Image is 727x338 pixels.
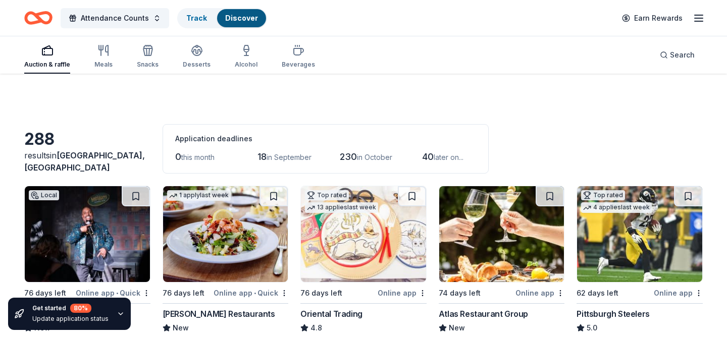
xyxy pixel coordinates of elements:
[235,61,257,69] div: Alcohol
[282,61,315,69] div: Beverages
[25,186,150,282] img: Image for Helium Comedy Club
[81,12,149,24] span: Attendance Counts
[214,287,288,299] div: Online app Quick
[340,151,357,162] span: 230
[173,322,189,334] span: New
[175,133,476,145] div: Application deadlines
[24,129,150,149] div: 288
[301,186,426,282] img: Image for Oriental Trading
[177,8,267,28] button: TrackDiscover
[577,287,618,299] div: 62 days left
[305,190,349,200] div: Top rated
[357,153,392,161] span: in October
[94,40,113,74] button: Meals
[181,153,215,161] span: this month
[300,308,362,320] div: Oriental Trading
[70,304,91,313] div: 80 %
[652,45,703,65] button: Search
[581,202,652,213] div: 4 applies last week
[257,151,267,162] span: 18
[116,289,118,297] span: •
[225,14,258,22] a: Discover
[137,61,159,69] div: Snacks
[61,8,169,28] button: Attendance Counts
[163,287,204,299] div: 76 days left
[439,186,564,282] img: Image for Atlas Restaurant Group
[167,190,231,201] div: 1 apply last week
[581,190,625,200] div: Top rated
[434,153,463,161] span: later on...
[32,315,109,323] div: Update application status
[305,202,378,213] div: 13 applies last week
[310,322,322,334] span: 4.8
[163,308,275,320] div: [PERSON_NAME] Restaurants
[24,61,70,69] div: Auction & raffle
[670,49,695,61] span: Search
[439,308,528,320] div: Atlas Restaurant Group
[515,287,564,299] div: Online app
[300,287,342,299] div: 76 days left
[587,322,597,334] span: 5.0
[163,186,288,282] img: Image for Cameron Mitchell Restaurants
[577,308,649,320] div: Pittsburgh Steelers
[94,61,113,69] div: Meals
[378,287,427,299] div: Online app
[32,304,109,313] div: Get started
[616,9,689,27] a: Earn Rewards
[76,287,150,299] div: Online app Quick
[422,151,434,162] span: 40
[183,61,211,69] div: Desserts
[577,186,702,282] img: Image for Pittsburgh Steelers
[439,287,481,299] div: 74 days left
[449,322,465,334] span: New
[254,289,256,297] span: •
[235,40,257,74] button: Alcohol
[29,190,59,200] div: Local
[24,40,70,74] button: Auction & raffle
[267,153,311,161] span: in September
[186,14,207,22] a: Track
[24,6,53,30] a: Home
[654,287,703,299] div: Online app
[282,40,315,74] button: Beverages
[24,149,150,174] div: results
[175,151,181,162] span: 0
[24,150,145,173] span: [GEOGRAPHIC_DATA], [GEOGRAPHIC_DATA]
[24,150,145,173] span: in
[137,40,159,74] button: Snacks
[183,40,211,74] button: Desserts
[24,287,66,299] div: 76 days left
